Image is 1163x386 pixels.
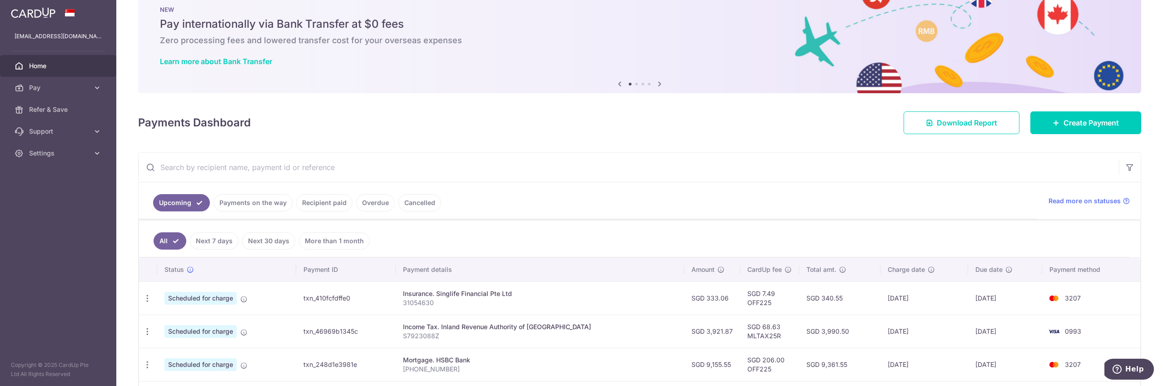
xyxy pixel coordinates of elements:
[296,194,353,211] a: Recipient paid
[968,281,1042,315] td: [DATE]
[1065,327,1081,335] span: 0993
[296,315,396,348] td: txn_46969b1345c
[740,281,799,315] td: SGD 7.49 OFF225
[1045,293,1063,304] img: Bank Card
[747,265,782,274] span: CardUp fee
[356,194,395,211] a: Overdue
[1065,361,1081,368] span: 3207
[968,315,1042,348] td: [DATE]
[880,348,969,381] td: [DATE]
[684,281,740,315] td: SGD 333.06
[403,322,677,331] div: Income Tax. Inland Revenue Authority of [GEOGRAPHIC_DATA]
[164,265,184,274] span: Status
[160,6,1119,13] p: NEW
[880,315,969,348] td: [DATE]
[403,331,677,341] p: S7923088Z
[160,35,1119,46] h6: Zero processing fees and lowered transfer cost for your overseas expenses
[29,149,89,158] span: Settings
[29,61,89,70] span: Home
[15,32,102,41] p: [EMAIL_ADDRESS][DOMAIN_NAME]
[740,315,799,348] td: SGD 68.63 MLTAX25R
[1042,258,1140,281] th: Payment method
[11,7,55,18] img: CardUp
[403,289,677,298] div: Insurance. Singlife Financial Pte Ltd
[299,232,370,250] a: More than 1 month
[139,153,1119,182] input: Search by recipient name, payment id or reference
[296,348,396,381] td: txn_248d1e3981e
[799,281,880,315] td: SGD 340.55
[1045,326,1063,337] img: Bank Card
[154,232,186,250] a: All
[403,365,677,374] p: [PHONE_NUMBER]
[799,315,880,348] td: SGD 3,990.50
[160,17,1119,31] h5: Pay internationally via Bank Transfer at $0 fees
[29,127,89,136] span: Support
[1064,117,1119,128] span: Create Payment
[164,325,237,338] span: Scheduled for charge
[684,348,740,381] td: SGD 9,155.55
[403,298,677,307] p: 31054630
[242,232,295,250] a: Next 30 days
[1065,294,1081,302] span: 3207
[29,105,89,114] span: Refer & Save
[296,258,396,281] th: Payment ID
[799,348,880,381] td: SGD 9,361.55
[1049,196,1130,206] a: Read more on statuses
[968,348,1042,381] td: [DATE]
[398,194,441,211] a: Cancelled
[975,265,1003,274] span: Due date
[1049,196,1121,206] span: Read more on statuses
[740,348,799,381] td: SGD 206.00 OFF225
[691,265,715,274] span: Amount
[684,315,740,348] td: SGD 3,921.87
[29,83,89,92] span: Pay
[153,194,210,211] a: Upcoming
[888,265,925,274] span: Charge date
[160,57,272,66] a: Learn more about Bank Transfer
[164,358,237,371] span: Scheduled for charge
[396,258,684,281] th: Payment details
[1030,111,1141,134] a: Create Payment
[403,356,677,365] div: Mortgage. HSBC Bank
[880,281,969,315] td: [DATE]
[806,265,836,274] span: Total amt.
[1045,359,1063,370] img: Bank Card
[296,281,396,315] td: txn_410fcfdffe0
[904,111,1019,134] a: Download Report
[937,117,997,128] span: Download Report
[1104,359,1154,381] iframe: Opens a widget where you can find more information
[190,232,239,250] a: Next 7 days
[138,115,251,131] h4: Payments Dashboard
[164,292,237,305] span: Scheduled for charge
[214,194,293,211] a: Payments on the way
